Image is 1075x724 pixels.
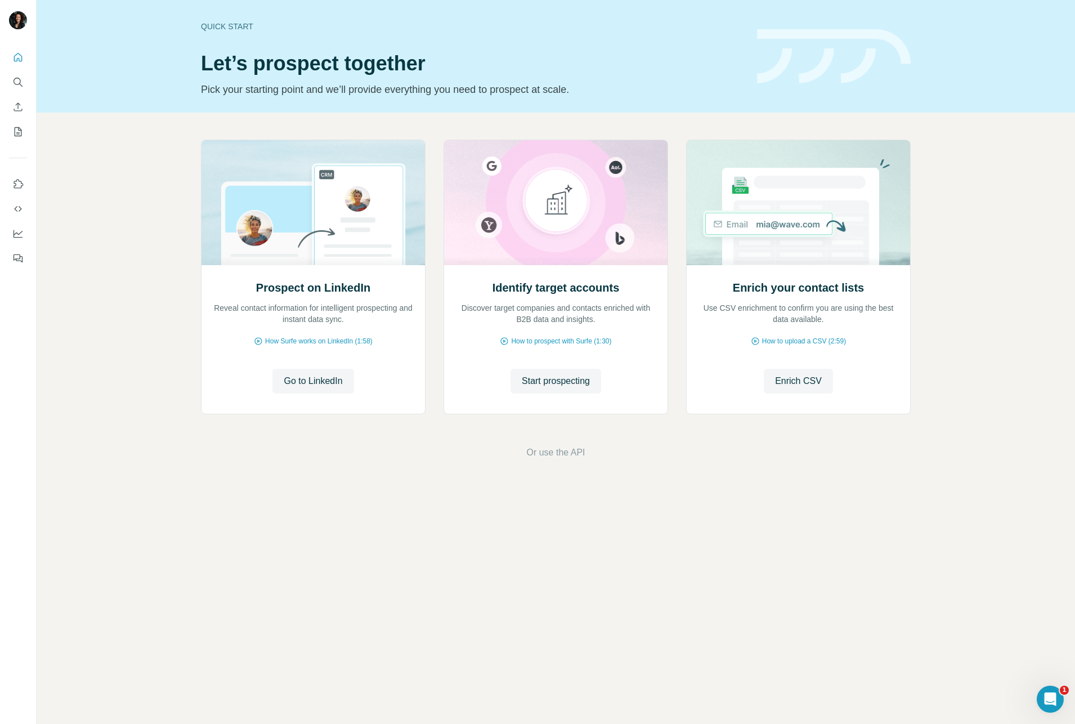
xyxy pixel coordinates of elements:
[284,374,342,388] span: Go to LinkedIn
[1060,686,1069,695] span: 1
[9,47,27,68] button: Quick start
[201,21,743,32] div: Quick start
[762,336,846,346] span: How to upload a CSV (2:59)
[201,82,743,97] p: Pick your starting point and we’ll provide everything you need to prospect at scale.
[455,302,656,325] p: Discover target companies and contacts enriched with B2B data and insights.
[510,369,601,394] button: Start prospecting
[9,248,27,269] button: Feedback
[9,72,27,92] button: Search
[698,302,899,325] p: Use CSV enrichment to confirm you are using the best data available.
[1037,686,1064,713] iframe: Intercom live chat
[9,199,27,219] button: Use Surfe API
[9,11,27,29] img: Avatar
[733,280,864,296] h2: Enrich your contact lists
[757,29,911,84] img: banner
[522,374,590,388] span: Start prospecting
[444,140,668,265] img: Identify target accounts
[256,280,370,296] h2: Prospect on LinkedIn
[775,374,822,388] span: Enrich CSV
[201,52,743,75] h1: Let’s prospect together
[526,446,585,459] button: Or use the API
[511,336,611,346] span: How to prospect with Surfe (1:30)
[213,302,414,325] p: Reveal contact information for intelligent prospecting and instant data sync.
[272,369,353,394] button: Go to LinkedIn
[9,174,27,194] button: Use Surfe on LinkedIn
[686,140,911,265] img: Enrich your contact lists
[492,280,620,296] h2: Identify target accounts
[9,122,27,142] button: My lists
[764,369,833,394] button: Enrich CSV
[265,336,373,346] span: How Surfe works on LinkedIn (1:58)
[9,97,27,117] button: Enrich CSV
[9,224,27,244] button: Dashboard
[201,140,425,265] img: Prospect on LinkedIn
